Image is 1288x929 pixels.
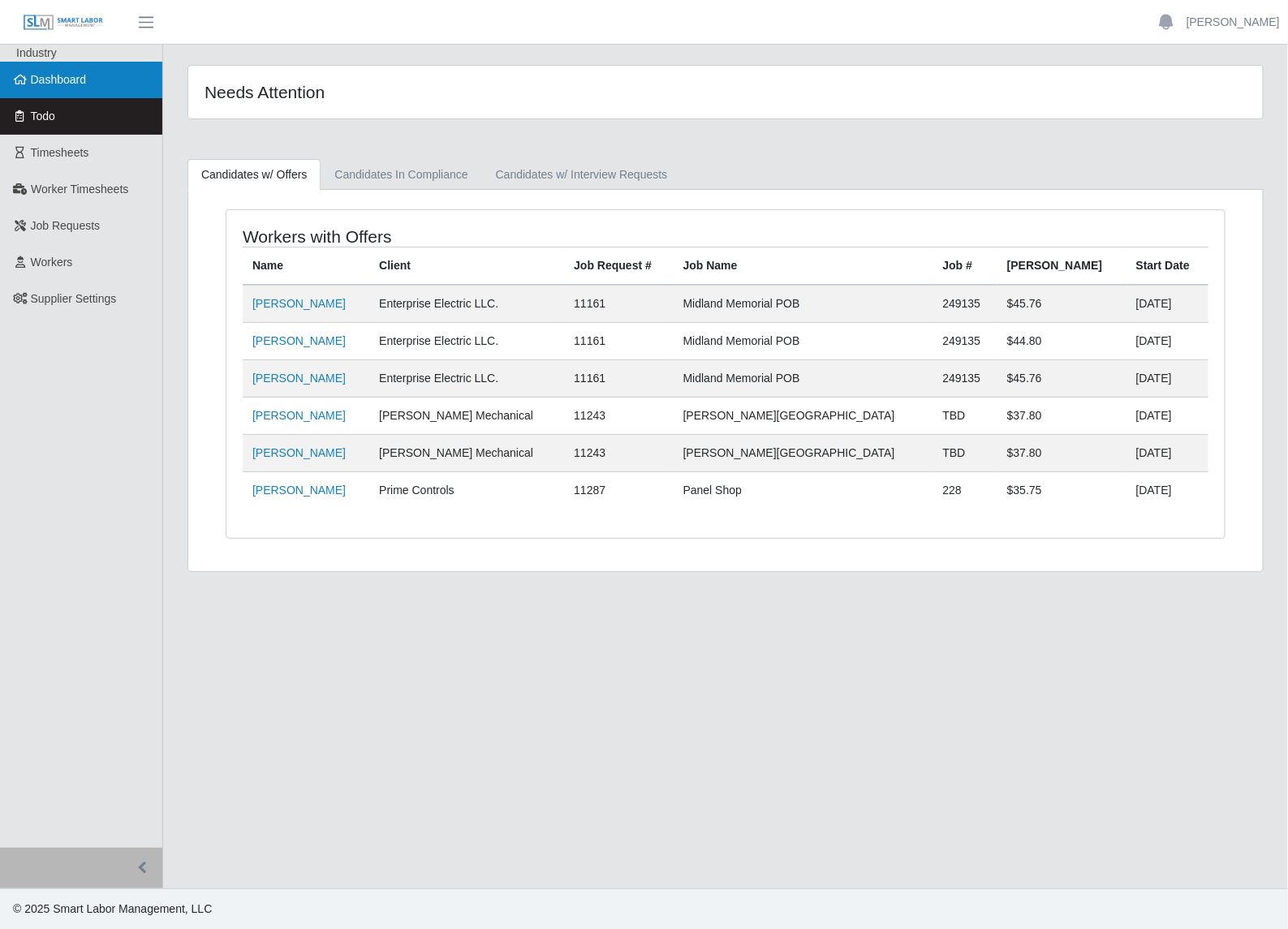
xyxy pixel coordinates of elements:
td: $37.80 [997,398,1126,435]
td: [PERSON_NAME][GEOGRAPHIC_DATA] [674,435,933,472]
td: Prime Controls [369,472,564,510]
td: [DATE] [1126,360,1208,398]
td: Enterprise Electric LLC. [369,323,564,360]
td: 11243 [564,398,673,435]
td: $37.80 [997,435,1126,472]
td: [PERSON_NAME] Mechanical [369,398,564,435]
a: [PERSON_NAME] [252,409,346,422]
a: Candidates w/ Interview Requests [482,159,682,191]
td: [DATE] [1126,323,1208,360]
th: Name [243,247,369,286]
td: 249135 [933,360,997,398]
th: Job Name [674,247,933,286]
td: [PERSON_NAME] Mechanical [369,435,564,472]
span: Worker Timesheets [31,183,128,196]
td: Midland Memorial POB [674,360,933,398]
span: Dashboard [31,73,87,86]
td: TBD [933,435,997,472]
td: Enterprise Electric LLC. [369,285,564,323]
a: Candidates In Compliance [321,159,481,191]
td: Panel Shop [674,472,933,510]
td: TBD [933,398,997,435]
h4: Workers with Offers [243,226,631,247]
a: [PERSON_NAME] [252,484,346,497]
td: [DATE] [1126,285,1208,323]
a: [PERSON_NAME] [252,297,346,310]
a: [PERSON_NAME] [252,334,346,347]
a: [PERSON_NAME] [1187,14,1280,31]
th: Job Request # [564,247,673,286]
a: [PERSON_NAME] [252,446,346,459]
td: $45.76 [997,285,1126,323]
td: 249135 [933,323,997,360]
td: [DATE] [1126,398,1208,435]
span: © 2025 Smart Labor Management, LLC [13,902,212,915]
td: Midland Memorial POB [674,323,933,360]
th: Start Date [1126,247,1208,286]
span: Timesheets [31,146,89,159]
td: 228 [933,472,997,510]
span: Supplier Settings [31,292,117,305]
td: $45.76 [997,360,1126,398]
img: SLM Logo [23,14,104,32]
span: Job Requests [31,219,101,232]
td: 11287 [564,472,673,510]
span: Workers [31,256,73,269]
td: Enterprise Electric LLC. [369,360,564,398]
td: $44.80 [997,323,1126,360]
h4: Needs Attention [205,82,625,102]
th: [PERSON_NAME] [997,247,1126,286]
td: [DATE] [1126,472,1208,510]
span: Todo [31,110,55,123]
td: 11161 [564,360,673,398]
td: Midland Memorial POB [674,285,933,323]
a: [PERSON_NAME] [252,372,346,385]
td: 11161 [564,323,673,360]
th: Client [369,247,564,286]
td: $35.75 [997,472,1126,510]
td: [DATE] [1126,435,1208,472]
th: Job # [933,247,997,286]
td: [PERSON_NAME][GEOGRAPHIC_DATA] [674,398,933,435]
td: 11161 [564,285,673,323]
td: 249135 [933,285,997,323]
span: Industry [16,46,57,59]
td: 11243 [564,435,673,472]
a: Candidates w/ Offers [187,159,321,191]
